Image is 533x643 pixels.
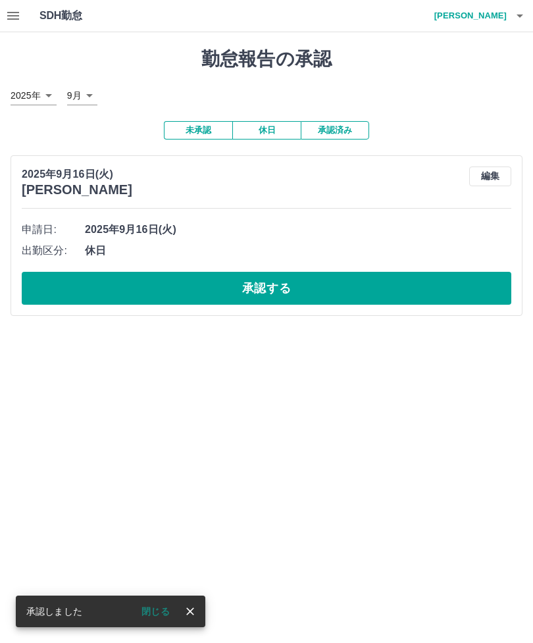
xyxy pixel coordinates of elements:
button: 休日 [232,121,301,140]
button: close [180,602,200,621]
button: 閉じる [131,602,180,621]
button: 承認する [22,272,511,305]
span: 出勤区分: [22,243,85,259]
button: 編集 [469,167,511,186]
div: 9月 [67,86,97,105]
button: 承認済み [301,121,369,140]
span: 休日 [85,243,511,259]
h3: [PERSON_NAME] [22,182,132,197]
div: 2025年 [11,86,57,105]
span: 2025年9月16日(火) [85,222,511,238]
div: 承認しました [26,600,82,623]
p: 2025年9月16日(火) [22,167,132,182]
h1: 勤怠報告の承認 [11,48,522,70]
button: 未承認 [164,121,232,140]
span: 申請日: [22,222,85,238]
